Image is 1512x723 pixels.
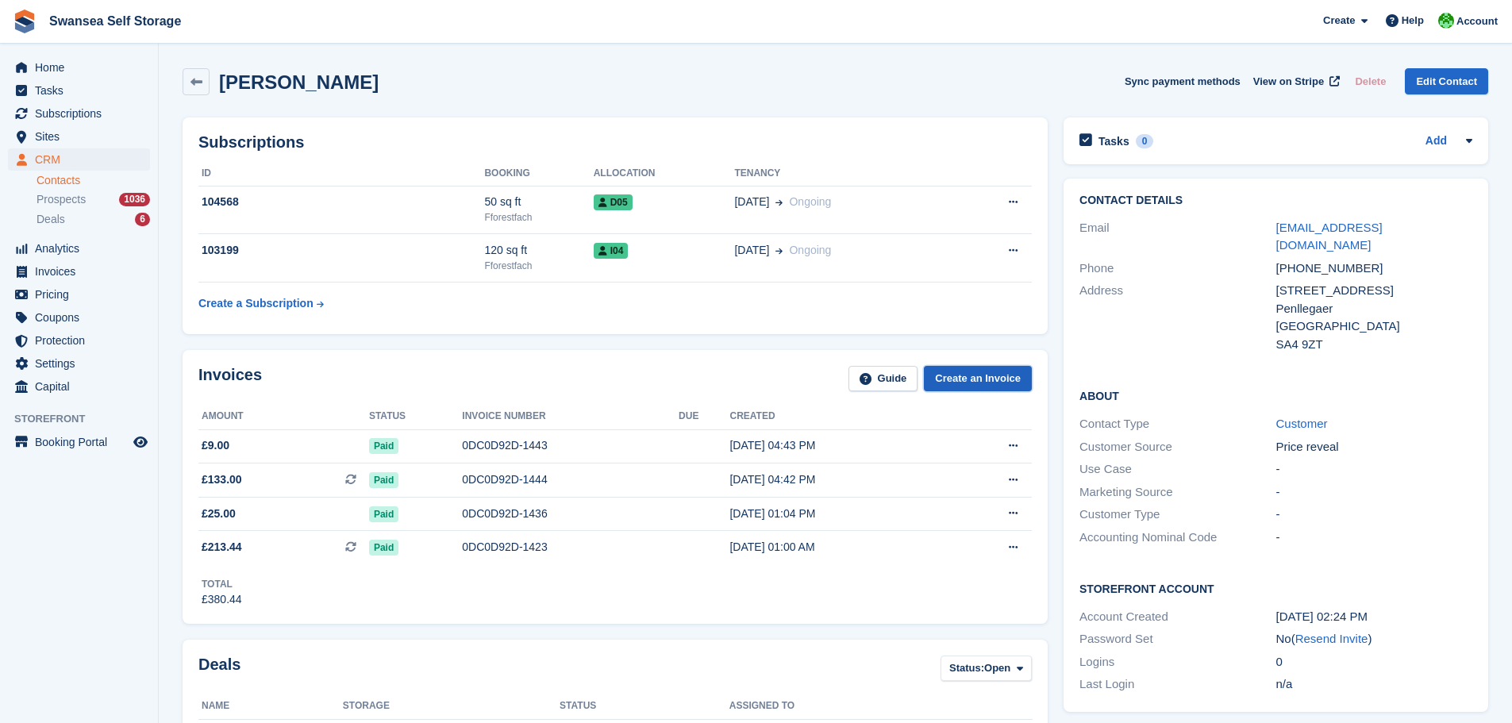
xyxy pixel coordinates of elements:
span: Create [1323,13,1355,29]
a: menu [8,260,150,283]
a: Preview store [131,433,150,452]
a: Swansea Self Storage [43,8,187,34]
a: menu [8,79,150,102]
div: Email [1079,219,1275,255]
a: Create an Invoice [924,366,1032,392]
div: Fforestfach [484,259,593,273]
span: Coupons [35,306,130,329]
h2: [PERSON_NAME] [219,71,379,93]
div: £380.44 [202,591,242,608]
a: menu [8,56,150,79]
div: - [1276,483,1472,502]
a: Create a Subscription [198,289,324,318]
button: Status: Open [941,656,1032,682]
div: - [1276,460,1472,479]
a: Add [1425,133,1447,151]
a: Customer [1276,417,1328,430]
div: Use Case [1079,460,1275,479]
span: Protection [35,329,130,352]
div: 0DC0D92D-1444 [462,471,679,488]
div: 104568 [198,194,484,210]
div: Total [202,577,242,591]
span: Ongoing [789,244,831,256]
div: No [1276,630,1472,648]
div: [STREET_ADDRESS] [1276,282,1472,300]
div: - [1276,506,1472,524]
th: Created [729,404,947,429]
a: menu [8,306,150,329]
h2: About [1079,387,1472,403]
span: Tasks [35,79,130,102]
span: Paid [369,472,398,488]
span: Invoices [35,260,130,283]
div: 0DC0D92D-1443 [462,437,679,454]
th: Invoice number [462,404,679,429]
div: 0 [1276,653,1472,671]
span: Ongoing [789,195,831,208]
div: Customer Source [1079,438,1275,456]
div: Account Created [1079,608,1275,626]
span: Subscriptions [35,102,130,125]
div: Logins [1079,653,1275,671]
span: Pricing [35,283,130,306]
div: 1036 [119,193,150,206]
div: Marketing Source [1079,483,1275,502]
div: Accounting Nominal Code [1079,529,1275,547]
th: Tenancy [734,161,956,187]
div: [DATE] 02:24 PM [1276,608,1472,626]
h2: Storefront Account [1079,580,1472,596]
span: £213.44 [202,539,242,556]
div: Password Set [1079,630,1275,648]
div: Last Login [1079,675,1275,694]
a: menu [8,102,150,125]
a: View on Stripe [1247,68,1343,94]
a: Prospects 1036 [37,191,150,208]
span: £25.00 [202,506,236,522]
th: Allocation [594,161,735,187]
div: Phone [1079,260,1275,278]
th: Status [560,694,729,719]
span: Home [35,56,130,79]
span: £133.00 [202,471,242,488]
div: Address [1079,282,1275,353]
span: Deals [37,212,65,227]
a: menu [8,431,150,453]
div: 0DC0D92D-1436 [462,506,679,522]
span: Sites [35,125,130,148]
div: [GEOGRAPHIC_DATA] [1276,317,1472,336]
span: Prospects [37,192,86,207]
a: menu [8,352,150,375]
h2: Invoices [198,366,262,392]
a: menu [8,375,150,398]
div: Penllegaer [1276,300,1472,318]
div: 103199 [198,242,484,259]
th: Booking [484,161,593,187]
a: Resend Invite [1295,632,1368,645]
a: Contacts [37,173,150,188]
div: 120 sq ft [484,242,593,259]
span: D05 [594,194,633,210]
a: menu [8,148,150,171]
div: [DATE] 04:43 PM [729,437,947,454]
img: stora-icon-8386f47178a22dfd0bd8f6a31ec36ba5ce8667c1dd55bd0f319d3a0aa187defe.svg [13,10,37,33]
span: [DATE] [734,242,769,259]
span: ( ) [1291,632,1372,645]
a: Deals 6 [37,211,150,228]
span: Booking Portal [35,431,130,453]
div: Customer Type [1079,506,1275,524]
th: Assigned to [729,694,1032,719]
span: I04 [594,243,629,259]
button: Delete [1348,68,1392,94]
span: Help [1402,13,1424,29]
a: Edit Contact [1405,68,1488,94]
th: ID [198,161,484,187]
th: Due [679,404,729,429]
span: Paid [369,438,398,454]
div: [DATE] 04:42 PM [729,471,947,488]
span: Paid [369,506,398,522]
th: Name [198,694,343,719]
span: Open [984,660,1010,676]
div: Price reveal [1276,438,1472,456]
a: menu [8,283,150,306]
h2: Tasks [1098,134,1129,148]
